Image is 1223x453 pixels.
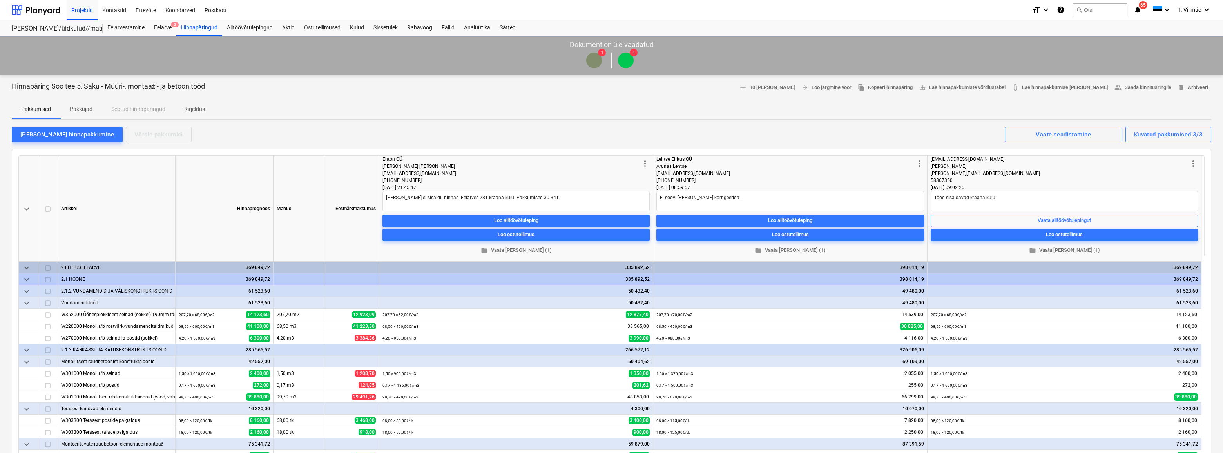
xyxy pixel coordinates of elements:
small: 1,50 × 900,00€ / m3 [382,371,416,376]
span: save_alt [919,84,926,91]
span: 3 468,00 [355,417,376,424]
div: [PHONE_NUMBER] [656,177,915,184]
span: 10 [PERSON_NAME] [739,83,795,92]
span: 8 160,00 [249,417,270,424]
small: 68,50 × 600,00€ / m3 [179,324,215,329]
span: arrow_forward [801,84,808,91]
span: 1 [598,49,606,56]
span: 6 300,00 [1178,335,1198,342]
div: Hinnaprognoos [176,156,274,262]
div: [PERSON_NAME] hinnapakkumine [20,129,114,140]
small: 4,20 × 1 500,00€ / m3 [179,336,216,340]
span: 900,00 [632,429,650,436]
iframe: Chat Widget [1184,415,1223,453]
span: 48 853,00 [627,394,650,400]
span: 1 208,70 [355,370,376,377]
div: 10 320,00 [931,403,1198,415]
div: 50 404,62 [382,356,650,367]
div: Analüütika [459,20,495,36]
button: Loo ostutellimus [656,229,924,241]
div: Artikkel [58,156,176,262]
div: [DATE] 09:02:26 [931,184,1198,191]
div: W303300 Terasest postide paigaldus [61,415,172,426]
div: 285 565,52 [179,344,270,356]
small: 18,00 × 120,00€ / tk [931,430,964,435]
div: Terasest kandvad elemendid [61,403,172,414]
small: 18,00 × 120,00€ / tk [179,430,212,435]
span: 2 [171,22,179,27]
span: 12 923,09 [352,311,376,318]
div: 18,00 tk [274,426,324,438]
textarea: Ei soovi [PERSON_NAME] korrigeerida. [656,191,924,211]
div: W270000 Monol. r/b seinad ja postid (sokkel) [61,332,172,344]
div: 61 523,60 [179,297,270,309]
small: 99,70 × 490,00€ / m3 [382,395,419,399]
a: Alltöövõtulepingud [222,20,277,36]
small: 68,00 × 120,00€ / tk [179,418,212,423]
span: 255,00 [908,382,924,389]
span: [EMAIL_ADDRESS][DOMAIN_NAME] [382,171,456,176]
div: Loo alltöövõtuleping [494,216,538,225]
div: 42 552,00 [931,356,1198,367]
div: 398 014,19 [656,262,924,273]
small: 4,20 × 950,00€ / m3 [382,336,416,340]
textarea: Tööd sisaldavad kraana kulu. [931,191,1198,211]
span: 2 160,00 [249,429,270,436]
button: Loo ostutellimus [382,229,650,241]
span: 39 880,00 [246,393,270,401]
span: keyboard_arrow_down [22,298,31,308]
span: more_vert [915,159,924,168]
span: 201,62 [632,382,650,389]
small: 0,17 × 1 600,00€ / m3 [179,383,216,388]
a: Lae hinnapakkumiste võrdlustabel [916,82,1009,94]
a: Aktid [277,20,299,36]
div: Vaata alltöövõtulepingut [1038,216,1091,225]
div: 50 432,40 [382,297,650,309]
button: Loo järgmine voor [798,82,855,94]
div: 75 341,72 [179,438,270,450]
div: 2.1 HOONE [61,273,172,285]
div: Ehton OÜ [382,156,640,163]
a: Sätted [495,20,520,36]
button: Vaate seadistamine [1005,127,1122,142]
div: 4,20 m3 [274,332,324,344]
small: 68,50 × 600,00€ / m3 [931,324,967,329]
a: Rahavoog [402,20,437,36]
span: 272,00 [253,382,270,389]
small: 1,50 × 1 370,00€ / m3 [656,371,693,376]
span: 8 160,00 [1178,417,1198,424]
div: 4 300,00 [382,403,650,415]
a: Kulud [345,20,369,36]
div: 369 849,72 [931,273,1198,285]
span: 14 123,60 [1175,311,1198,318]
div: [PERSON_NAME] [931,163,1189,170]
span: Loo järgmine voor [801,83,852,92]
div: 1,50 m3 [274,367,324,379]
button: Vaata [PERSON_NAME] (1) [931,244,1198,257]
div: 369 849,72 [179,273,270,285]
div: 369 849,72 [179,262,270,273]
span: 3 400,00 [629,417,650,424]
div: Kuvatud pakkumised 3/3 [1134,129,1203,140]
div: 99,70 m3 [274,391,324,403]
div: 0,17 m3 [274,379,324,391]
span: keyboard_arrow_down [22,204,31,214]
div: [EMAIL_ADDRESS][DOMAIN_NAME] [931,156,1189,163]
span: 41 100,00 [1175,323,1198,330]
div: 49 480,00 [656,297,924,309]
div: 369 849,72 [931,262,1198,273]
span: keyboard_arrow_down [22,275,31,284]
p: Pakkumised [21,105,51,113]
small: 99,70 × 400,00€ / m3 [179,395,215,399]
span: 124,85 [359,382,376,388]
button: 10 [PERSON_NAME] [736,82,798,94]
a: Eelarve2 [149,20,176,36]
small: 18,00 × 125,00€ / tk [656,430,690,435]
span: 7 820,00 [904,417,924,424]
button: Arhiveeri [1174,82,1211,94]
div: 87 391,59 [656,438,924,450]
span: 29 491,26 [352,394,376,400]
span: more_vert [1189,159,1198,168]
small: 99,70 × 400,00€ / m3 [931,395,967,399]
